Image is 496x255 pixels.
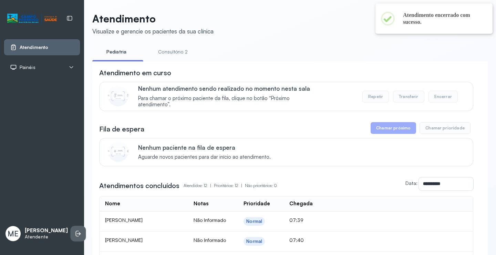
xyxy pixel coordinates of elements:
p: Atendidos: 12 [184,181,214,190]
button: Chamar prioridade [420,122,471,134]
span: 07:40 [289,237,304,243]
div: Normal [246,218,262,224]
span: Não Informado [194,237,226,243]
p: [PERSON_NAME] [25,227,68,234]
a: Pediatria [92,46,141,58]
span: | [210,183,211,188]
span: | [241,183,242,188]
img: Imagem de CalloutCard [108,86,128,106]
img: Imagem de CalloutCard [108,141,128,162]
span: Não Informado [194,217,226,223]
a: Atendimento [10,44,74,51]
button: Transferir [393,91,424,102]
div: Normal [246,238,262,244]
div: Visualize e gerencie os pacientes da sua clínica [92,28,214,35]
img: Logotipo do estabelecimento [7,13,57,24]
h3: Fila de espera [99,124,144,134]
p: Atendimento [92,12,214,25]
button: Chamar próximo [371,122,416,134]
span: Aguarde novos pacientes para dar início ao atendimento. [138,154,271,160]
p: Não prioritários: 0 [245,181,277,190]
div: Nome [105,200,120,207]
h2: Atendimento encerrado com sucesso. [403,12,482,26]
p: Prioritários: 12 [214,181,245,190]
span: [PERSON_NAME] [105,237,143,243]
div: Chegada [289,200,313,207]
span: Painéis [20,65,35,70]
span: Para chamar o próximo paciente da fila, clique no botão “Próximo atendimento”. [138,95,320,108]
span: [PERSON_NAME] [105,217,143,223]
div: Notas [194,200,208,207]
span: 07:39 [289,217,303,223]
label: Data: [405,180,417,186]
p: Atendente [25,234,68,240]
a: Consultório 2 [149,46,197,58]
span: Atendimento [20,45,48,50]
p: Nenhum paciente na fila de espera [138,144,271,151]
h3: Atendimentos concluídos [99,181,179,190]
div: Prioridade [244,200,270,207]
h3: Atendimento em curso [99,68,171,78]
p: Nenhum atendimento sendo realizado no momento nesta sala [138,85,320,92]
button: Encerrar [428,91,458,102]
button: Repetir [362,91,389,102]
